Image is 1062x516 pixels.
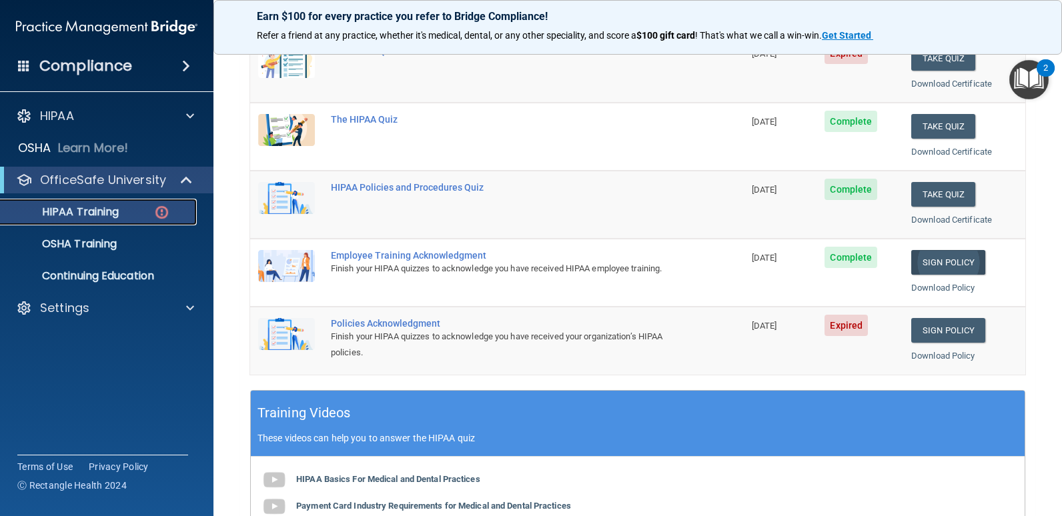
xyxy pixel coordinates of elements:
[257,10,1019,23] p: Earn $100 for every practice you refer to Bridge Compliance!
[752,253,777,263] span: [DATE]
[752,117,777,127] span: [DATE]
[331,329,677,361] div: Finish your HIPAA quizzes to acknowledge you have received your organization’s HIPAA policies.
[153,204,170,221] img: danger-circle.6113f641.png
[17,460,73,473] a: Terms of Use
[58,140,129,156] p: Learn More!
[1043,68,1048,85] div: 2
[39,57,132,75] h4: Compliance
[17,479,127,492] span: Ⓒ Rectangle Health 2024
[911,351,975,361] a: Download Policy
[257,433,1018,443] p: These videos can help you to answer the HIPAA quiz
[16,172,193,188] a: OfficeSafe University
[825,247,877,268] span: Complete
[911,182,975,207] button: Take Quiz
[9,205,119,219] p: HIPAA Training
[825,315,868,336] span: Expired
[40,172,166,188] p: OfficeSafe University
[911,250,985,275] a: Sign Policy
[911,147,992,157] a: Download Certificate
[911,114,975,139] button: Take Quiz
[331,182,677,193] div: HIPAA Policies and Procedures Quiz
[822,30,871,41] strong: Get Started
[752,321,777,331] span: [DATE]
[825,111,877,132] span: Complete
[296,474,480,484] b: HIPAA Basics For Medical and Dental Practices
[752,49,777,59] span: [DATE]
[9,237,117,251] p: OSHA Training
[16,108,194,124] a: HIPAA
[331,250,677,261] div: Employee Training Acknowledgment
[18,140,51,156] p: OSHA
[822,30,873,41] a: Get Started
[89,460,149,473] a: Privacy Policy
[16,14,197,41] img: PMB logo
[257,401,351,425] h5: Training Videos
[1009,60,1049,99] button: Open Resource Center, 2 new notifications
[825,179,877,200] span: Complete
[296,501,571,511] b: Payment Card Industry Requirements for Medical and Dental Practices
[257,30,636,41] span: Refer a friend at any practice, whether it's medical, dental, or any other speciality, and score a
[636,30,695,41] strong: $100 gift card
[331,114,677,125] div: The HIPAA Quiz
[911,46,975,71] button: Take Quiz
[331,318,677,329] div: Policies Acknowledgment
[16,300,194,316] a: Settings
[911,215,992,225] a: Download Certificate
[911,79,992,89] a: Download Certificate
[695,30,822,41] span: ! That's what we call a win-win.
[911,283,975,293] a: Download Policy
[40,108,74,124] p: HIPAA
[9,269,191,283] p: Continuing Education
[752,185,777,195] span: [DATE]
[331,261,677,277] div: Finish your HIPAA quizzes to acknowledge you have received HIPAA employee training.
[911,318,985,343] a: Sign Policy
[261,467,288,493] img: gray_youtube_icon.38fcd6cc.png
[40,300,89,316] p: Settings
